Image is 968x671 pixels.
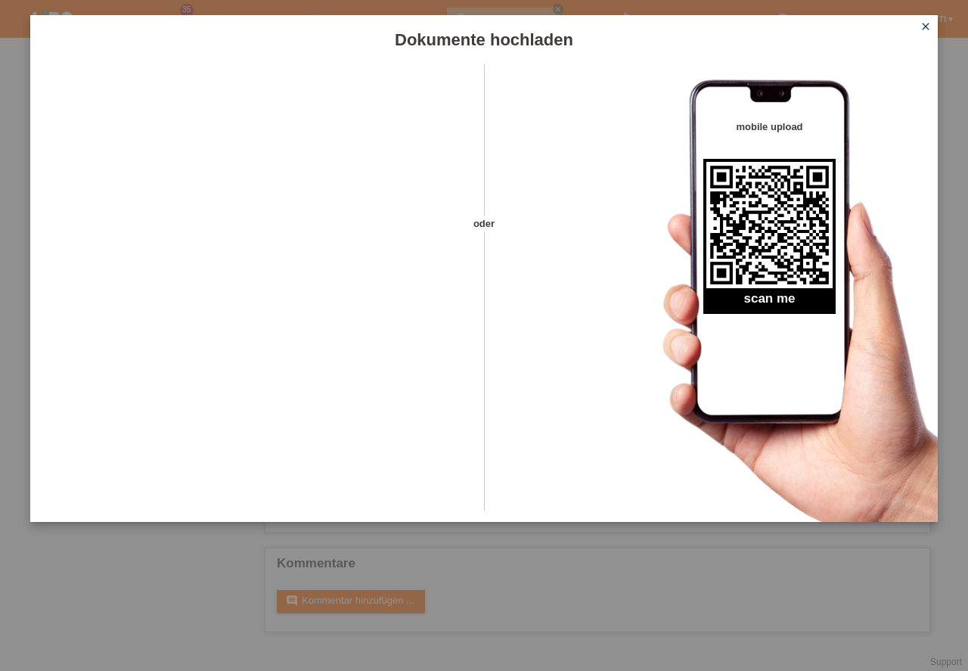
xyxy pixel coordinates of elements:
h4: mobile upload [703,121,836,132]
h2: scan me [703,291,836,314]
a: close [916,19,935,36]
h1: Dokumente hochladen [30,30,938,49]
iframe: Upload [53,102,458,480]
i: close [920,20,932,33]
span: oder [458,216,510,231]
